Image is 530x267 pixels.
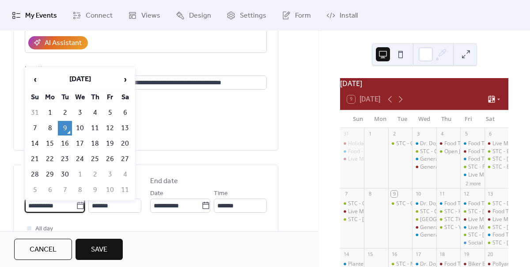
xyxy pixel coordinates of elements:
[103,152,117,166] td: 26
[5,4,64,27] a: My Events
[485,200,508,207] div: STC - Dark Horse Grill @ Sat Sep 13, 2025 1pm - 5pm (CDT)
[91,244,107,255] span: Save
[103,105,117,120] td: 5
[463,191,469,197] div: 12
[485,224,508,231] div: STC - Billy Denton @ Sat Sep 13, 2025 2pm - 5pm (CDT)
[485,231,508,239] div: Food Truck - Chuck’s Wood Fired Pizza - Roselle @ Sat Sep 13, 2025 5pm - 8pm (CST)
[118,71,132,88] span: ›
[388,200,412,207] div: STC - General Knowledge Trivia @ Tue Sep 9, 2025 7pm - 9pm (CDT)
[479,110,501,128] div: Sat
[275,4,318,27] a: Form
[189,11,211,21] span: Design
[348,155,488,163] div: Live Music - [PERSON_NAME] @ [DATE] 2pm - 5pm (CDT)
[340,216,364,223] div: STC - Hunt House Creative Arts Center Adult Band Showcase @ Sun Sep 7, 2025 5pm - 7pm (CDT)STC - ...
[28,36,88,49] button: AI Assistant
[103,183,117,197] td: 10
[348,140,464,147] div: Holiday Taproom Hours 12pm -10pm @ [DATE]
[340,208,364,215] div: Live Music - Dylan Raymond - Lemont @ Sun Sep 7, 2025 2pm - 4pm (CDT)
[487,131,494,137] div: 6
[150,188,163,199] span: Date
[485,155,508,163] div: STC - Terry Byrne @ Sat Sep 6, 2025 2pm - 5pm (CDT)
[73,90,87,105] th: We
[436,208,460,215] div: STC - Happy Lobster @ Thu Sep 11, 2025 5pm - 9pm (CDT)
[485,163,508,171] div: STC - EXHALE @ Sat Sep 6, 2025 7pm - 10pm (CDT)
[343,191,349,197] div: 7
[220,4,273,27] a: Settings
[460,155,484,163] div: Food Truck- Uncle Cams Sandwiches - Roselle @ Fri Sep 5, 2025 5pm - 9pm (CDT)
[88,152,102,166] td: 25
[412,163,436,171] div: General Knowledge Trivia - Lemont @ Wed Sep 3, 2025 7pm - 9pm (CDT)
[340,140,364,147] div: Holiday Taproom Hours 12pm -10pm @ Sun Aug 31, 2025
[485,140,508,147] div: Live Music- InFunktious Duo - Lemont @ Sat Sep 6, 2025 2pm - 5pm (CDT)
[28,71,42,88] span: ‹
[35,224,53,234] span: All day
[58,90,72,105] th: Tu
[436,148,460,155] div: Open Jam with Sam Wyatt @ STC @ Thu Sep 4, 2025 7pm - 11pm (CDT)
[412,208,436,215] div: STC - Charity Bike Ride with Sammy's Bikes @ Weekly from 6pm to 7:30pm on Wednesday from Wed May ...
[340,200,364,207] div: STC - Outdoor Doggie Dining class @ 1pm - 2:30pm (CDT)
[413,110,435,128] div: Wed
[43,105,57,120] td: 1
[412,216,436,223] div: STC - Stadium Street Eats @ Wed Sep 10, 2025 6pm - 9pm (CDT)
[28,121,42,135] td: 7
[463,251,469,257] div: 19
[485,239,508,247] div: STC - Matt Keen Band @ Sat Sep 13, 2025 7pm - 10pm (CDT)
[73,121,87,135] td: 10
[348,148,492,155] div: Food - Good Stuff Eats - Roselle @ [DATE] 1pm - 4pm (CDT)
[460,231,484,239] div: STC - Warren Douglas Band @ Fri Sep 12, 2025 7pm - 10pm (CDT)
[73,152,87,166] td: 24
[43,167,57,182] td: 29
[485,148,508,155] div: STC - Brew Town Bites @ Sat Sep 6, 2025 2pm - 7pm (CDT)
[412,200,436,207] div: Dr. Dog’s Food Truck - Roselle @ Weekly from 6pm to 9pm
[340,155,364,163] div: Live Music - Shawn Salmon - Lemont @ Sun Aug 31, 2025 2pm - 5pm (CDT)
[460,224,484,231] div: Live Music - JD Kostyk - Roselle @ Fri Sep 12, 2025 7pm - 10pm (CDT)
[45,38,82,49] div: AI Assistant
[343,131,349,137] div: 31
[412,224,436,231] div: General Knowledge Trivia - Lemont @ Wed Sep 10, 2025 7pm - 9pm (CDT)
[415,131,421,137] div: 3
[58,105,72,120] td: 2
[439,131,446,137] div: 4
[25,11,57,21] span: My Events
[435,110,457,128] div: Thu
[340,148,364,155] div: Food - Good Stuff Eats - Roselle @ Sun Aug 31, 2025 1pm - 4pm (CDT)
[28,105,42,120] td: 31
[43,152,57,166] td: 22
[367,251,373,257] div: 15
[460,216,484,223] div: Live Music - Dan Colles - Lemont @ Fri Sep 12, 2025 7pm - 10pm (CDT)
[340,11,358,21] span: Install
[73,167,87,182] td: 1
[43,90,57,105] th: Mo
[118,167,132,182] td: 4
[58,167,72,182] td: 30
[369,110,391,128] div: Mon
[367,131,373,137] div: 1
[28,167,42,182] td: 28
[88,105,102,120] td: 4
[76,239,123,260] button: Save
[412,155,436,163] div: General Knowledge - Roselle @ Wed Sep 3, 2025 7pm - 9pm (CDT)
[14,239,72,260] button: Cancel
[391,110,413,128] div: Tue
[103,121,117,135] td: 12
[28,90,42,105] th: Su
[439,251,446,257] div: 18
[460,148,484,155] div: Food Truck - Pizza 750 - Lemont @ Fri Sep 5, 2025 5pm - 9pm (CDT)
[460,140,484,147] div: Food Truck - Koris Koop -Roselle @ Fri Sep 5, 2025 5pm - 9pm (CDT)
[58,121,72,135] td: 9
[103,167,117,182] td: 3
[43,183,57,197] td: 6
[436,200,460,207] div: Food Truck - Dr Dogs - Roselle @ Thu Sep 11, 2025 5pm - 9pm (CDT)
[88,90,102,105] th: Th
[121,4,167,27] a: Views
[436,140,460,147] div: Food Truck - Tacos Los Jarochitos - Lemont @ Thu Sep 4, 2025 5pm - 9pm (CDT)
[391,131,397,137] div: 2
[169,4,218,27] a: Design
[118,183,132,197] td: 11
[439,191,446,197] div: 11
[462,179,484,187] button: 2 more
[118,90,132,105] th: Sa
[86,11,113,21] span: Connect
[295,11,311,21] span: Form
[28,152,42,166] td: 21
